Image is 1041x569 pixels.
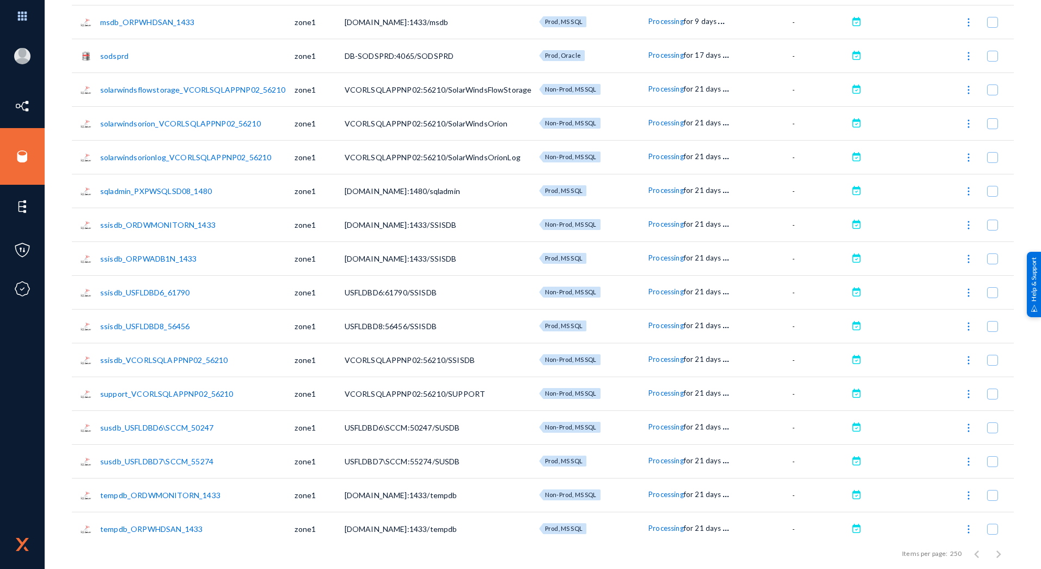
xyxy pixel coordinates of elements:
[725,250,727,263] span: .
[718,13,720,26] span: .
[963,51,974,62] img: icon-more.svg
[727,250,729,263] span: .
[684,422,721,431] span: for 21 days
[345,254,457,263] span: [DOMAIN_NAME]:1433/SSISDB
[295,377,344,410] td: zone1
[684,253,721,262] span: for 21 days
[100,288,189,297] a: ssisdb_USFLDBD6_61790
[722,419,725,432] span: .
[100,220,216,229] a: ssisdb_ORDWMONITORN_1433
[722,114,725,128] span: .
[722,520,725,533] span: .
[727,520,729,533] span: .
[684,186,721,195] span: for 21 days
[684,220,721,228] span: for 21 days
[963,321,974,332] img: icon-more.svg
[648,118,684,127] span: Processing
[684,84,721,93] span: for 21 days
[963,17,974,28] img: icon-more.svg
[792,309,848,343] td: -
[648,253,684,262] span: Processing
[727,283,729,296] span: .
[963,118,974,129] img: icon-more.svg
[722,486,725,499] span: .
[684,321,721,330] span: for 21 days
[545,288,597,295] span: Non-Prod, MS SQL
[80,118,92,130] img: sqlserver.png
[727,419,729,432] span: .
[727,148,729,161] span: .
[727,486,729,499] span: .
[792,241,848,275] td: -
[725,81,727,94] span: .
[345,186,460,196] span: [DOMAIN_NAME]:1480/sqladmin
[295,444,344,478] td: zone1
[80,388,92,400] img: sqlserver.png
[80,523,92,535] img: sqlserver.png
[545,457,583,464] span: Prod, MS SQL
[963,253,974,264] img: icon-more.svg
[648,355,684,364] span: Processing
[100,389,234,398] a: support_VCORLSQLAPPNP02_56210
[722,452,725,465] span: .
[295,275,344,309] td: zone1
[14,98,30,114] img: icon-inventory.svg
[902,549,947,559] div: Items per page:
[963,287,974,298] img: icon-more.svg
[792,174,848,208] td: -
[648,51,684,59] span: Processing
[684,51,721,59] span: for 17 days
[295,39,344,72] td: zone1
[545,390,597,397] span: Non-Prod, MS SQL
[545,52,581,59] span: Prod, Oracle
[988,543,1009,565] button: Next page
[100,491,221,500] a: tempdb_ORDWMONITORN_1433
[100,17,194,27] a: msdb_ORPWHDSAN_1433
[295,106,344,140] td: zone1
[80,320,92,332] img: sqlserver.png
[295,5,344,39] td: zone1
[963,490,974,501] img: icon-more.svg
[722,182,725,195] span: .
[345,457,460,466] span: USFLDBD7\SCCM:55274/SUSDB
[722,216,725,229] span: .
[725,182,727,195] span: .
[722,13,725,26] span: .
[792,410,848,444] td: -
[345,85,532,94] span: VCORLSQLAPPNP02:56210/SolarWindsFlowStorage
[725,47,727,60] span: .
[648,389,684,397] span: Processing
[725,283,727,296] span: .
[295,174,344,208] td: zone1
[80,219,92,231] img: sqlserver.png
[963,152,974,163] img: icon-more.svg
[648,490,684,499] span: Processing
[100,524,203,534] a: tempdb_ORPWHDSAN_1433
[545,491,597,498] span: Non-Prod, MS SQL
[100,254,197,263] a: ssisdb_ORPWADB1N_1433
[295,343,344,377] td: zone1
[792,377,848,410] td: -
[295,410,344,444] td: zone1
[100,153,271,162] a: solarwindsorionlog_VCORLSQLAPPNP02_56210
[648,220,684,228] span: Processing
[345,17,449,27] span: [DOMAIN_NAME]:1433/msdb
[345,220,457,229] span: [DOMAIN_NAME]:1433/SSISDB
[80,489,92,501] img: sqlserver.png
[792,343,848,377] td: -
[100,457,213,466] a: susdb_USFLDBD7\SCCM_55274
[727,452,729,465] span: .
[545,153,597,160] span: Non-Prod, MS SQL
[963,355,974,366] img: icon-more.svg
[792,275,848,309] td: -
[727,317,729,330] span: .
[684,152,721,161] span: for 21 days
[684,456,721,465] span: for 21 days
[963,84,974,95] img: icon-more.svg
[345,491,457,500] span: [DOMAIN_NAME]:1433/tempdb
[792,39,848,72] td: -
[80,456,92,468] img: sqlserver.png
[722,148,725,161] span: .
[14,48,30,64] img: blank-profile-picture.png
[80,287,92,299] img: sqlserver.png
